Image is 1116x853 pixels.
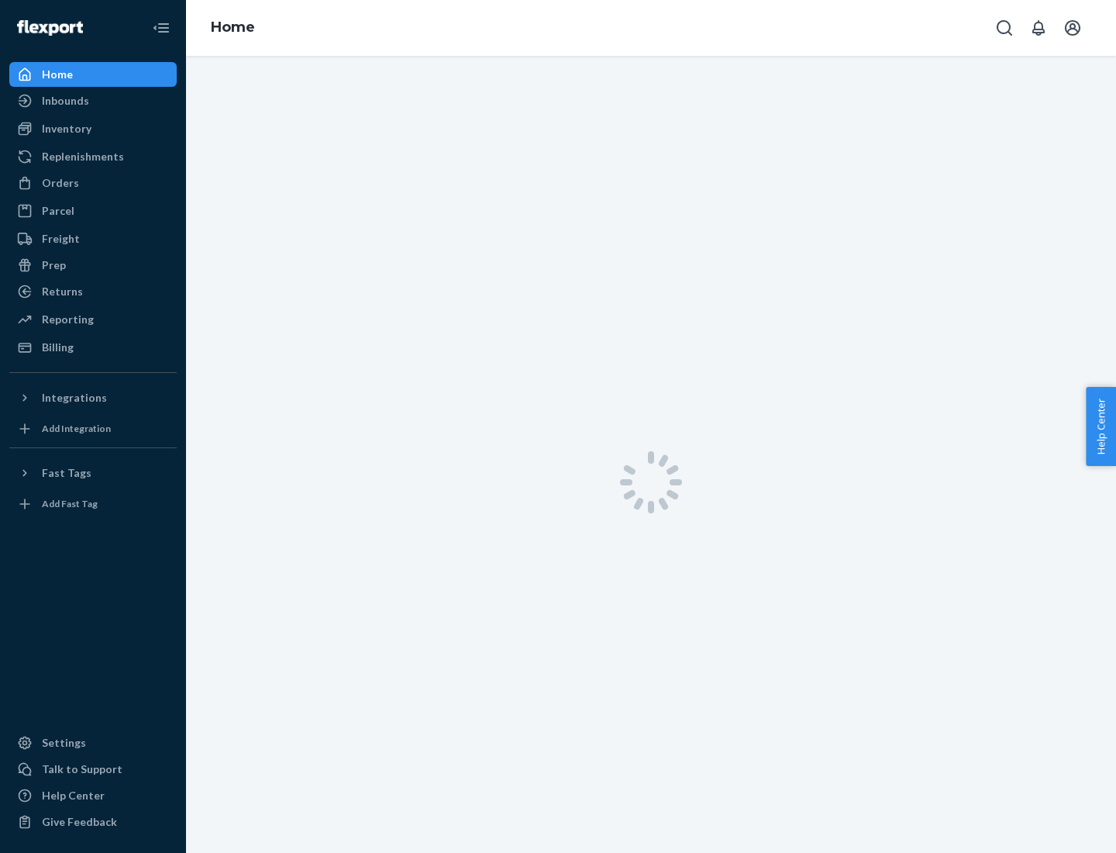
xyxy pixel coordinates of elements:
button: Fast Tags [9,461,177,485]
div: Talk to Support [42,761,122,777]
div: Billing [42,340,74,355]
a: Reporting [9,307,177,332]
a: Billing [9,335,177,360]
div: Inventory [42,121,91,136]
a: Orders [9,171,177,195]
a: Freight [9,226,177,251]
div: Help Center [42,788,105,803]
button: Give Feedback [9,810,177,834]
a: Returns [9,279,177,304]
button: Open account menu [1057,12,1088,43]
ol: breadcrumbs [198,5,267,50]
a: Settings [9,730,177,755]
a: Home [9,62,177,87]
a: Help Center [9,783,177,808]
a: Inventory [9,116,177,141]
div: Reporting [42,312,94,327]
div: Prep [42,257,66,273]
a: Talk to Support [9,757,177,782]
div: Fast Tags [42,465,91,481]
a: Add Integration [9,416,177,441]
a: Home [211,19,255,36]
div: Inbounds [42,93,89,109]
div: Integrations [42,390,107,406]
div: Replenishments [42,149,124,164]
button: Help Center [1086,387,1116,466]
div: Add Integration [42,422,111,435]
button: Close Navigation [146,12,177,43]
div: Home [42,67,73,82]
a: Add Fast Tag [9,492,177,516]
button: Integrations [9,385,177,410]
div: Parcel [42,203,74,219]
div: Freight [42,231,80,247]
img: Flexport logo [17,20,83,36]
div: Add Fast Tag [42,497,98,510]
div: Give Feedback [42,814,117,830]
button: Open notifications [1023,12,1054,43]
button: Open Search Box [989,12,1020,43]
div: Returns [42,284,83,299]
div: Settings [42,735,86,751]
a: Inbounds [9,88,177,113]
a: Parcel [9,199,177,223]
a: Replenishments [9,144,177,169]
a: Prep [9,253,177,278]
div: Orders [42,175,79,191]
